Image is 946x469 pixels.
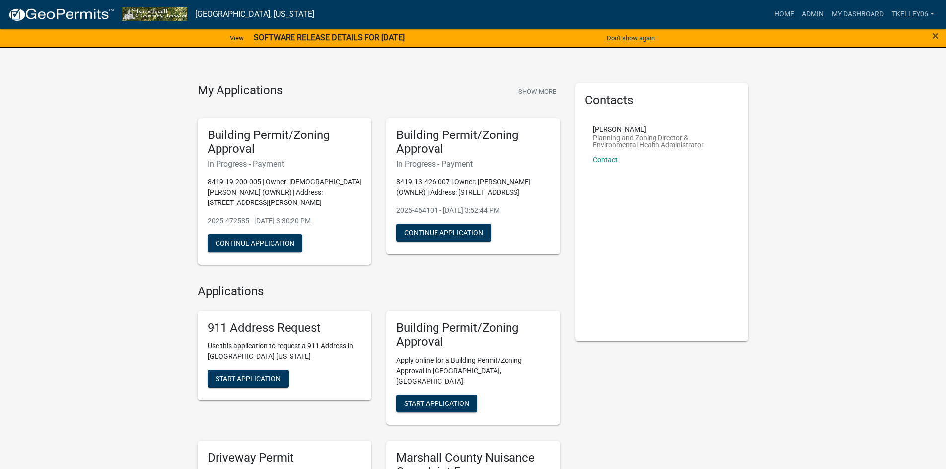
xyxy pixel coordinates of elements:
button: Close [932,30,939,42]
h4: Applications [198,284,560,299]
h5: Building Permit/Zoning Approval [396,128,550,157]
h5: Contacts [585,93,739,108]
p: Apply online for a Building Permit/Zoning Approval in [GEOGRAPHIC_DATA], [GEOGRAPHIC_DATA] [396,355,550,387]
p: 8419-19-200-005 | Owner: [DEMOGRAPHIC_DATA][PERSON_NAME] (OWNER) | Address: [STREET_ADDRESS][PERS... [208,177,362,208]
img: Marshall County, Iowa [122,7,187,21]
span: Start Application [216,374,281,382]
h4: My Applications [198,83,283,98]
p: 2025-472585 - [DATE] 3:30:20 PM [208,216,362,226]
a: [GEOGRAPHIC_DATA], [US_STATE] [195,6,314,23]
p: 8419-13-426-007 | Owner: [PERSON_NAME] (OWNER) | Address: [STREET_ADDRESS] [396,177,550,198]
a: My Dashboard [828,5,888,24]
button: Continue Application [396,224,491,242]
a: Home [770,5,798,24]
a: Contact [593,156,618,164]
p: [PERSON_NAME] [593,126,731,133]
strong: SOFTWARE RELEASE DETAILS FOR [DATE] [254,33,405,42]
span: Start Application [404,399,469,407]
button: Show More [514,83,560,100]
a: Tkelley06 [888,5,938,24]
button: Start Application [396,395,477,412]
h5: Building Permit/Zoning Approval [208,128,362,157]
h5: Driveway Permit [208,451,362,465]
button: Don't show again [603,30,658,46]
p: Planning and Zoning Director & Environmental Health Administrator [593,134,731,148]
h6: In Progress - Payment [396,159,550,169]
button: Start Application [208,370,289,388]
p: 2025-464101 - [DATE] 3:52:44 PM [396,205,550,216]
span: × [932,29,939,43]
h5: 911 Address Request [208,321,362,335]
button: Continue Application [208,234,302,252]
h5: Building Permit/Zoning Approval [396,321,550,349]
a: View [226,30,248,46]
p: Use this application to request a 911 Address in [GEOGRAPHIC_DATA] [US_STATE] [208,341,362,362]
a: Admin [798,5,828,24]
h6: In Progress - Payment [208,159,362,169]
